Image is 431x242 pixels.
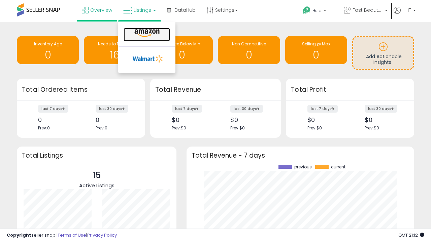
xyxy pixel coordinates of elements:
h1: 0 [154,49,209,61]
span: Prev: $0 [365,125,379,131]
a: BB Price Below Min 0 [151,36,213,64]
div: $0 [365,116,402,123]
span: Active Listings [79,182,114,189]
span: previous [294,165,312,169]
div: $0 [230,116,269,123]
span: Inventory Age [34,41,62,47]
div: $0 [172,116,210,123]
h3: Total Profit [291,85,409,94]
a: Privacy Policy [87,232,117,238]
span: Selling @ Max [302,41,330,47]
h1: 0 [221,49,276,61]
h3: Total Revenue - 7 days [192,153,409,158]
span: Fast Beauty ([GEOGRAPHIC_DATA]) [353,7,383,13]
a: Inventory Age 0 [17,36,79,64]
label: last 7 days [172,105,202,113]
label: last 7 days [307,105,338,113]
label: last 30 days [96,105,128,113]
span: Prev: $0 [307,125,322,131]
a: Non Competitive 0 [218,36,280,64]
a: Add Actionable Insights [353,37,413,69]
span: Non Competitive [232,41,266,47]
span: Hi IT [402,7,411,13]
h1: 0 [20,49,75,61]
h3: Total Revenue [155,85,276,94]
strong: Copyright [7,232,31,238]
span: 2025-09-8 21:12 GMT [398,232,424,238]
span: Prev: $0 [172,125,186,131]
a: Help [297,1,338,22]
span: Overview [90,7,112,13]
h3: Total Listings [22,153,171,158]
div: seller snap | | [7,232,117,239]
span: BB Price Below Min [163,41,200,47]
span: Listings [134,7,151,13]
span: Help [312,8,322,13]
i: Get Help [302,6,311,14]
span: Needs to Reprice [98,41,132,47]
div: 0 [38,116,76,123]
a: Hi IT [394,7,416,22]
label: last 7 days [38,105,68,113]
a: Needs to Reprice 16 [84,36,146,64]
p: 15 [79,169,114,182]
h1: 16 [87,49,142,61]
div: 0 [96,116,133,123]
span: Prev: 0 [96,125,107,131]
a: Terms of Use [58,232,86,238]
h3: Total Ordered Items [22,85,140,94]
span: Prev: 0 [38,125,50,131]
div: $0 [307,116,345,123]
label: last 30 days [230,105,263,113]
span: current [331,165,345,169]
h1: 0 [289,49,344,61]
span: DataHub [174,7,196,13]
a: Selling @ Max 0 [285,36,347,64]
label: last 30 days [365,105,397,113]
span: Add Actionable Insights [366,53,402,66]
span: Prev: $0 [230,125,245,131]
